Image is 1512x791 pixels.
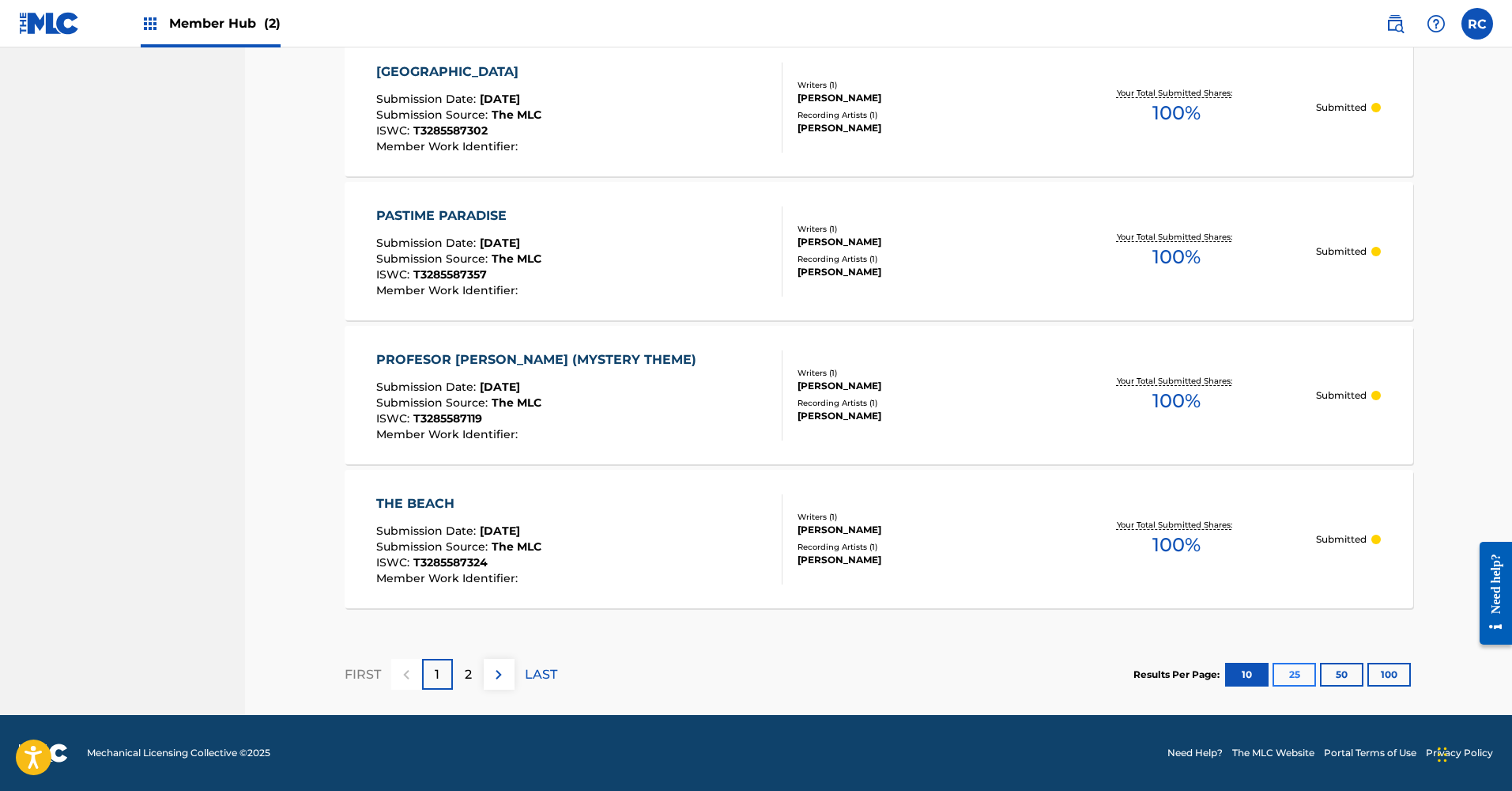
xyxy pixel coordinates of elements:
[797,367,1036,379] div: Writers ( 1 )
[1427,14,1446,33] img: help
[797,79,1036,91] div: Writers ( 1 )
[169,14,281,32] span: Member Hub
[376,494,541,513] div: THE BEACH
[797,235,1036,249] div: [PERSON_NAME]
[1167,746,1223,760] a: Need Help?
[797,397,1036,409] div: Recording Artists ( 1 )
[141,14,160,33] img: Top Rightsholders
[376,283,522,297] span: Member Work Identifier :
[376,252,492,266] span: Submission Source :
[797,553,1036,567] div: [PERSON_NAME]
[480,236,520,250] span: [DATE]
[1420,8,1452,40] div: Help
[376,427,522,441] span: Member Work Identifier :
[492,108,541,122] span: The MLC
[345,38,1413,176] a: [GEOGRAPHIC_DATA]Submission Date:[DATE]Submission Source:The MLCISWC:T3285587302Member Work Ident...
[376,267,413,282] span: ISWC :
[797,379,1036,393] div: [PERSON_NAME]
[797,265,1036,279] div: [PERSON_NAME]
[376,62,541,81] div: [GEOGRAPHIC_DATA]
[376,123,413,138] span: ISWC :
[797,523,1036,537] div: [PERSON_NAME]
[1225,663,1269,687] button: 10
[480,92,520,106] span: [DATE]
[797,253,1036,265] div: Recording Artists ( 1 )
[1379,8,1411,40] a: Public Search
[1117,375,1236,387] p: Your Total Submitted Shares:
[376,555,413,570] span: ISWC :
[797,511,1036,523] div: Writers ( 1 )
[19,744,68,763] img: logo
[413,123,488,138] span: T3285587302
[87,746,270,760] span: Mechanical Licensing Collective © 2025
[1152,99,1201,127] span: 100 %
[1316,244,1367,259] p: Submitted
[376,380,480,394] span: Submission Date :
[413,411,482,426] span: T3285587119
[480,524,520,538] span: [DATE]
[1367,663,1411,687] button: 100
[376,108,492,122] span: Submission Source :
[376,571,522,585] span: Member Work Identifier :
[376,411,413,426] span: ISWC :
[376,350,704,369] div: PROFESOR [PERSON_NAME] (MYSTERY THEME)
[413,267,487,282] span: T3285587357
[376,524,480,538] span: Submission Date :
[1133,668,1224,682] p: Results Per Page:
[1461,8,1493,40] div: User Menu
[797,541,1036,553] div: Recording Artists ( 1 )
[1117,87,1236,99] p: Your Total Submitted Shares:
[489,665,508,684] img: right
[345,182,1413,320] a: PASTIME PARADISESubmission Date:[DATE]Submission Source:The MLCISWC:T3285587357Member Work Identi...
[413,555,488,570] span: T3285587324
[376,236,480,250] span: Submission Date :
[1386,14,1405,33] img: search
[1316,532,1367,547] p: Submitted
[797,121,1036,135] div: [PERSON_NAME]
[1316,388,1367,403] p: Submitted
[435,665,439,684] p: 1
[1152,531,1201,559] span: 100 %
[264,16,281,31] span: (2)
[1152,387,1201,415] span: 100 %
[797,91,1036,105] div: [PERSON_NAME]
[1320,663,1363,687] button: 50
[1433,715,1512,791] iframe: Chat Widget
[1426,746,1493,760] a: Privacy Policy
[797,223,1036,235] div: Writers ( 1 )
[797,109,1036,121] div: Recording Artists ( 1 )
[1324,746,1416,760] a: Portal Terms of Use
[19,12,80,35] img: MLC Logo
[345,326,1413,464] a: PROFESOR [PERSON_NAME] (MYSTERY THEME)Submission Date:[DATE]Submission Source:The MLCISWC:T328558...
[797,409,1036,423] div: [PERSON_NAME]
[492,539,541,554] span: The MLC
[1152,243,1201,271] span: 100 %
[345,470,1413,608] a: THE BEACHSubmission Date:[DATE]Submission Source:The MLCISWC:T3285587324Member Work Identifier:Wr...
[345,665,381,684] p: FIRST
[1316,100,1367,115] p: Submitted
[1273,663,1316,687] button: 25
[480,380,520,394] span: [DATE]
[376,139,522,153] span: Member Work Identifier :
[376,92,480,106] span: Submission Date :
[376,395,492,410] span: Submission Source :
[376,539,492,554] span: Submission Source :
[1117,231,1236,243] p: Your Total Submitted Shares:
[1232,746,1314,760] a: The MLC Website
[376,206,541,225] div: PASTIME PARADISE
[465,665,472,684] p: 2
[492,395,541,410] span: The MLC
[1468,528,1512,659] iframe: Resource Center
[1117,519,1236,531] p: Your Total Submitted Shares:
[1438,731,1447,778] div: Drag
[525,665,557,684] p: LAST
[492,252,541,266] span: The MLC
